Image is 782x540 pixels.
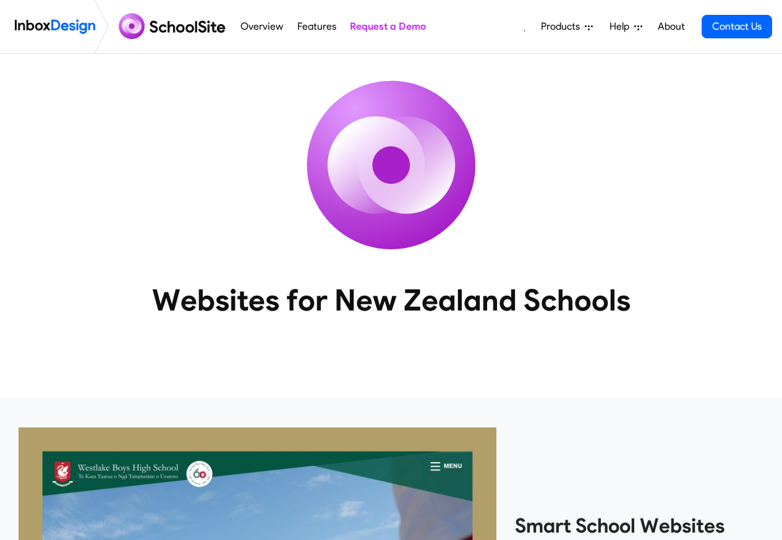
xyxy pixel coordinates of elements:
[515,513,763,538] heading: Smart School Websites
[702,15,772,38] a: Contact Us
[610,19,634,34] span: Help
[536,14,598,39] a: Products
[237,14,287,39] a: Overview
[98,281,685,319] heading: Websites for New Zealand Schools
[654,14,688,39] a: About
[605,14,647,39] a: Help
[294,14,339,39] a: Features
[541,19,585,34] span: Products
[346,14,429,39] a: Request a Demo
[114,12,234,41] img: schoolsite logo
[280,54,503,276] img: icon_schoolsite.svg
